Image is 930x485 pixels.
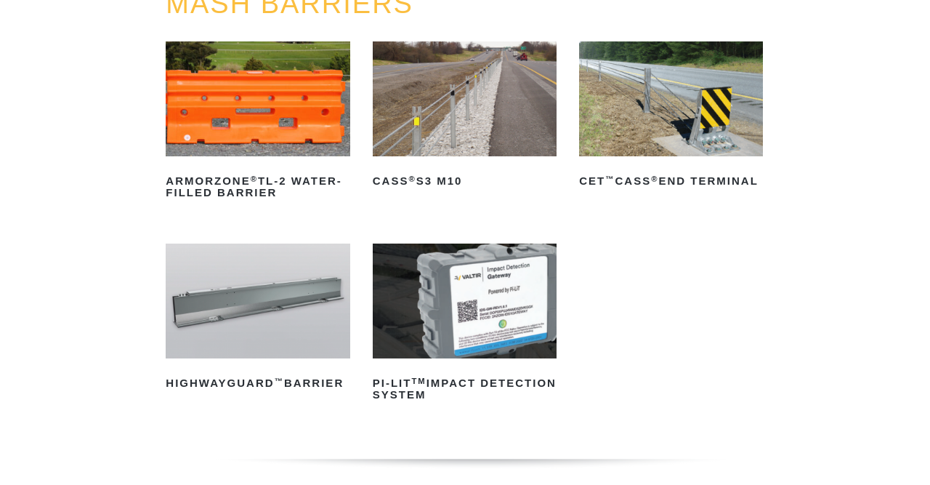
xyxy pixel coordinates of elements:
[408,175,416,183] sup: ®
[166,169,349,204] h2: ArmorZone TL-2 Water-Filled Barrier
[605,175,615,183] sup: ™
[166,372,349,395] h2: HighwayGuard Barrier
[373,41,557,193] a: CASS®S3 M10
[275,377,284,385] sup: ™
[579,41,763,193] a: CET™CASS®End Terminal
[251,175,258,183] sup: ®
[166,41,349,204] a: ArmorZone®TL-2 Water-Filled Barrier
[373,372,557,406] h2: PI-LIT Impact Detection System
[411,377,426,385] sup: TM
[579,169,763,193] h2: CET CASS End Terminal
[373,244,557,406] a: PI-LITTMImpact Detection System
[651,175,658,183] sup: ®
[373,169,557,193] h2: CASS S3 M10
[166,244,349,395] a: HighwayGuard™Barrier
